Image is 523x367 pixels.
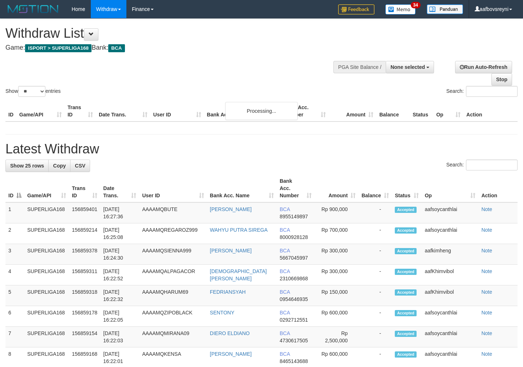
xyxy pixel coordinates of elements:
[100,306,139,327] td: [DATE] 16:22:05
[5,265,24,285] td: 4
[69,327,100,347] td: 156859154
[315,244,359,265] td: Rp 300,000
[481,310,492,316] a: Note
[210,206,252,212] a: [PERSON_NAME]
[139,244,207,265] td: AAAAMQSIENNA999
[139,202,207,223] td: AAAAMQBUTE
[100,202,139,223] td: [DATE] 16:27:36
[210,351,252,357] a: [PERSON_NAME]
[446,160,518,170] label: Search:
[358,244,392,265] td: -
[280,351,290,357] span: BCA
[280,227,290,233] span: BCA
[5,174,24,202] th: ID: activate to sort column descending
[411,2,421,8] span: 34
[390,64,425,70] span: None selected
[70,160,90,172] a: CSV
[280,330,290,336] span: BCA
[280,255,308,261] span: Copy 5667045997 to clipboard
[422,327,478,347] td: aafsoycanthlai
[395,351,417,358] span: Accepted
[422,265,478,285] td: aafKhimvibol
[139,285,207,306] td: AAAAMQHARUM69
[210,330,250,336] a: DIERO ELDIANO
[24,265,69,285] td: SUPERLIGA168
[207,174,277,202] th: Bank Acc. Name: activate to sort column ascending
[100,327,139,347] td: [DATE] 16:22:03
[385,4,416,15] img: Button%20Memo.svg
[280,206,290,212] span: BCA
[358,306,392,327] td: -
[358,174,392,202] th: Balance: activate to sort column ascending
[422,174,478,202] th: Op: activate to sort column ascending
[395,331,417,337] span: Accepted
[5,306,24,327] td: 6
[5,160,49,172] a: Show 25 rows
[376,101,410,121] th: Balance
[5,4,61,15] img: MOTION_logo.png
[395,310,417,316] span: Accepted
[5,101,16,121] th: ID
[16,101,65,121] th: Game/API
[5,44,341,51] h4: Game: Bank:
[315,202,359,223] td: Rp 900,000
[427,4,463,14] img: panduan.png
[139,265,207,285] td: AAAAMQALPAGACOR
[481,289,492,295] a: Note
[315,265,359,285] td: Rp 300,000
[100,223,139,244] td: [DATE] 16:25:08
[69,265,100,285] td: 156859311
[10,163,44,169] span: Show 25 rows
[100,265,139,285] td: [DATE] 16:22:52
[75,163,85,169] span: CSV
[69,285,100,306] td: 156859318
[280,289,290,295] span: BCA
[5,202,24,223] td: 1
[69,223,100,244] td: 156859214
[392,174,422,202] th: Status: activate to sort column ascending
[315,306,359,327] td: Rp 600,000
[96,101,150,121] th: Date Trans.
[277,174,315,202] th: Bank Acc. Number: activate to sort column ascending
[139,223,207,244] td: AAAAMQREGAROZ999
[395,248,417,254] span: Accepted
[466,86,518,97] input: Search:
[280,268,290,274] span: BCA
[139,174,207,202] th: User ID: activate to sort column ascending
[338,4,374,15] img: Feedback.jpg
[280,248,290,253] span: BCA
[139,306,207,327] td: AAAAMQZIPOBLACK
[463,101,518,121] th: Action
[422,285,478,306] td: aafKhimvibol
[5,327,24,347] td: 7
[280,338,308,343] span: Copy 4730617505 to clipboard
[358,202,392,223] td: -
[455,61,512,73] a: Run Auto-Refresh
[108,44,125,52] span: BCA
[280,276,308,281] span: Copy 2310669868 to clipboard
[358,265,392,285] td: -
[446,86,518,97] label: Search:
[329,101,376,121] th: Amount
[24,223,69,244] td: SUPERLIGA168
[395,227,417,234] span: Accepted
[5,26,341,41] h1: Withdraw List
[280,214,308,219] span: Copy 8955149897 to clipboard
[358,327,392,347] td: -
[315,174,359,202] th: Amount: activate to sort column ascending
[433,101,463,121] th: Op
[280,310,290,316] span: BCA
[410,101,433,121] th: Status
[386,61,434,73] button: None selected
[280,317,308,323] span: Copy 0292712551 to clipboard
[210,227,268,233] a: WAHYU PUTRA SIREGA
[491,73,512,86] a: Stop
[478,174,518,202] th: Action
[315,327,359,347] td: Rp 2,500,000
[5,285,24,306] td: 5
[481,268,492,274] a: Note
[24,174,69,202] th: Game/API: activate to sort column ascending
[210,310,234,316] a: SENTONY
[69,174,100,202] th: Trans ID: activate to sort column ascending
[281,101,329,121] th: Bank Acc. Number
